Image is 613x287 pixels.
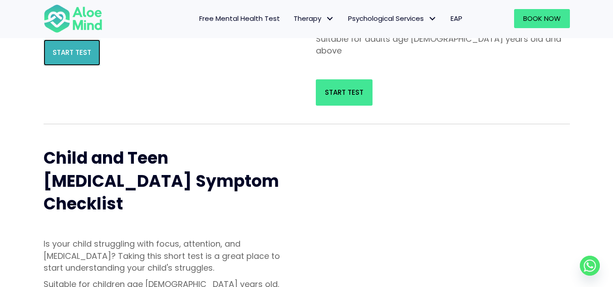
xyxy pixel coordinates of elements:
[324,12,337,25] span: Therapy: submenu
[514,9,570,28] a: Book Now
[325,88,363,97] span: Start Test
[44,238,298,273] p: Is your child struggling with focus, attention, and [MEDICAL_DATA]? Taking this short test is a g...
[114,9,469,28] nav: Menu
[192,9,287,28] a: Free Mental Health Test
[451,14,462,23] span: EAP
[348,14,437,23] span: Psychological Services
[341,9,444,28] a: Psychological ServicesPsychological Services: submenu
[53,48,91,57] span: Start Test
[444,9,469,28] a: EAP
[44,39,100,66] a: Start Test
[44,4,103,34] img: Aloe mind Logo
[580,256,600,276] a: Whatsapp
[316,33,570,57] p: Suitable for adults age [DEMOGRAPHIC_DATA] years old and above
[316,79,373,106] a: Start Test
[44,146,279,215] span: Child and Teen [MEDICAL_DATA] Symptom Checklist
[199,14,280,23] span: Free Mental Health Test
[294,14,334,23] span: Therapy
[287,9,341,28] a: TherapyTherapy: submenu
[426,12,439,25] span: Psychological Services: submenu
[523,14,561,23] span: Book Now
